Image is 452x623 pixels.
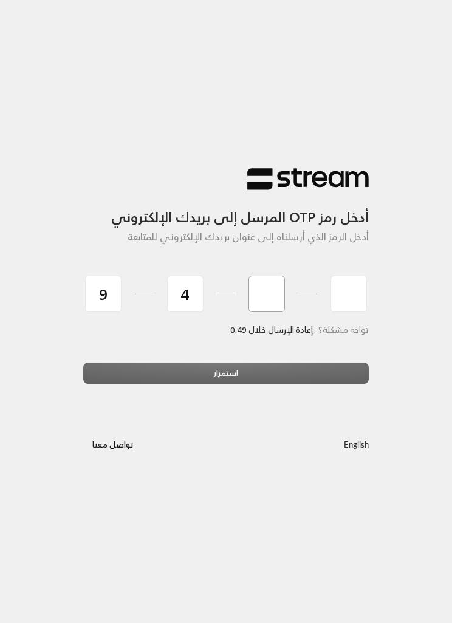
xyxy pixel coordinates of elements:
[344,435,369,456] a: English
[83,435,143,456] button: تواصل معنا
[231,322,313,337] span: إعادة الإرسال خلال 0:49
[83,191,369,226] h3: أدخل رمز OTP المرسل إلى بريدك الإلكتروني
[247,168,369,191] img: Stream Logo
[83,438,143,452] a: تواصل معنا
[318,322,369,337] span: تواجه مشكلة؟
[83,231,369,243] h5: أدخل الرمز الذي أرسلناه إلى عنوان بريدك الإلكتروني للمتابعة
